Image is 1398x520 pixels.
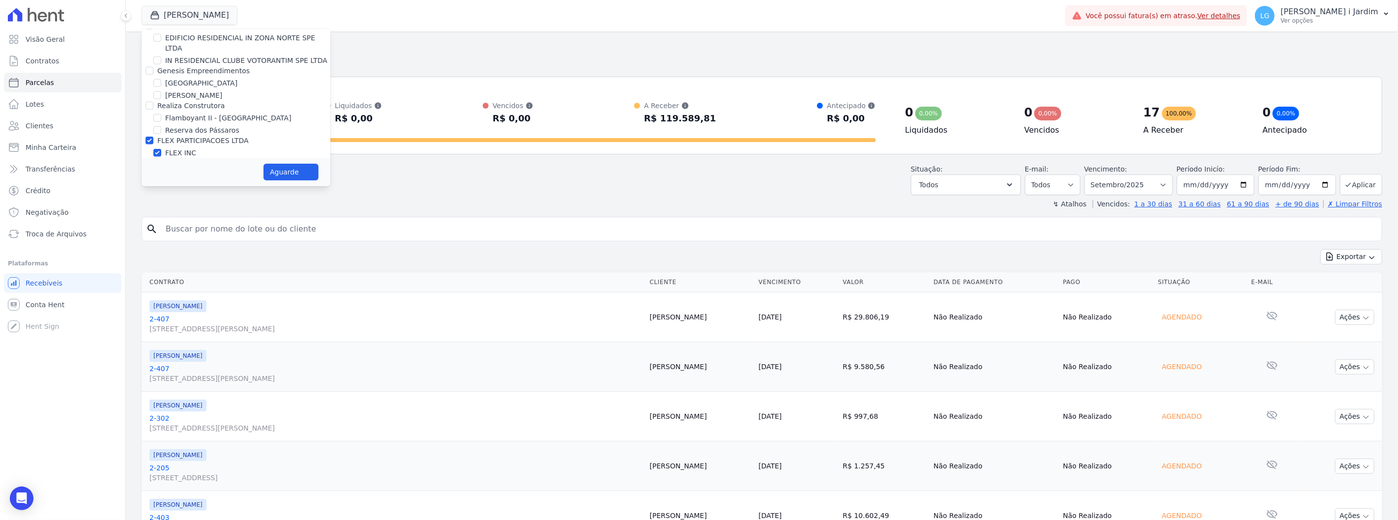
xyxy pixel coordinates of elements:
label: [GEOGRAPHIC_DATA] [165,78,237,88]
div: Vencidos [493,101,533,111]
span: Clientes [26,121,53,131]
div: 0 [905,105,913,120]
th: Situação [1154,272,1248,292]
td: [PERSON_NAME] [646,342,755,392]
th: E-mail [1248,272,1297,292]
a: Recebíveis [4,273,121,293]
a: Contratos [4,51,121,71]
a: Conta Hent [4,295,121,315]
td: R$ 1.257,45 [839,441,930,491]
label: FLEX PARTICIPACOES LTDA [157,137,249,144]
td: Não Realizado [1059,342,1154,392]
div: 100,00% [1162,107,1196,120]
span: Contratos [26,56,59,66]
span: LG [1260,12,1270,19]
span: Você possui fatura(s) em atraso. [1086,11,1241,21]
a: Clientes [4,116,121,136]
label: EDIFICIO RESIDENCIAL IN ZONA NORTE SPE LTDA [165,33,330,54]
span: [STREET_ADDRESS] [149,473,642,483]
h4: Antecipado [1263,124,1366,136]
label: Genesis Empreendimentos [157,67,250,75]
a: 2-407[STREET_ADDRESS][PERSON_NAME] [149,314,642,334]
span: Transferências [26,164,75,174]
div: 0,00% [915,107,942,120]
span: [PERSON_NAME] [149,499,206,511]
p: Ver opções [1281,17,1378,25]
span: Negativação [26,207,69,217]
label: Vencimento: [1084,165,1127,173]
button: LG [PERSON_NAME] i Jardim Ver opções [1247,2,1398,29]
label: Flamboyant II - [GEOGRAPHIC_DATA] [165,113,291,123]
div: R$ 0,00 [493,111,533,126]
td: Não Realizado [1059,292,1154,342]
input: Buscar por nome do lote ou do cliente [160,219,1378,239]
label: Vencidos: [1093,200,1130,208]
span: [PERSON_NAME] [149,400,206,411]
div: 0 [1263,105,1271,120]
button: Ações [1335,459,1374,474]
h4: A Receber [1143,124,1247,136]
a: Troca de Arquivos [4,224,121,244]
i: search [146,223,158,235]
a: 31 a 60 dias [1178,200,1221,208]
div: 0 [1024,105,1033,120]
th: Data de Pagamento [930,272,1059,292]
a: [DATE] [758,313,782,321]
div: 17 [1143,105,1160,120]
div: 0,00% [1273,107,1299,120]
label: Reserva dos Pássaros [165,125,239,136]
button: Todos [911,174,1021,195]
label: E-mail: [1025,165,1049,173]
div: Agendado [1158,409,1206,423]
a: 2-407[STREET_ADDRESS][PERSON_NAME] [149,364,642,383]
a: + de 90 dias [1276,200,1319,208]
td: Não Realizado [1059,392,1154,441]
a: [DATE] [758,462,782,470]
div: 0,00% [1034,107,1061,120]
th: Cliente [646,272,755,292]
label: Realiza Construtora [157,102,225,110]
button: [PERSON_NAME] [142,6,237,25]
td: Não Realizado [930,441,1059,491]
h2: Parcelas [142,39,1382,57]
div: Agendado [1158,459,1206,473]
td: [PERSON_NAME] [646,441,755,491]
a: 61 a 90 dias [1227,200,1269,208]
a: 1 a 30 dias [1135,200,1172,208]
a: Ver detalhes [1197,12,1241,20]
td: [PERSON_NAME] [646,292,755,342]
td: R$ 997,68 [839,392,930,441]
a: Parcelas [4,73,121,92]
p: [PERSON_NAME] i Jardim [1281,7,1378,17]
label: Situação: [911,165,943,173]
div: A Receber [644,101,716,111]
div: Agendado [1158,360,1206,374]
td: [PERSON_NAME] [646,392,755,441]
button: Aguarde [263,164,319,180]
button: Aplicar [1340,174,1382,195]
h4: Vencidos [1024,124,1128,136]
td: R$ 9.580,56 [839,342,930,392]
span: Recebíveis [26,278,62,288]
h4: Liquidados [905,124,1008,136]
span: [PERSON_NAME] [149,300,206,312]
button: Ações [1335,359,1374,375]
span: Minha Carteira [26,143,76,152]
div: Open Intercom Messenger [10,487,33,510]
span: Todos [919,179,938,191]
div: R$ 119.589,81 [644,111,716,126]
th: Valor [839,272,930,292]
td: Não Realizado [930,392,1059,441]
td: Não Realizado [930,292,1059,342]
div: Liquidados [335,101,382,111]
td: R$ 29.806,19 [839,292,930,342]
a: [DATE] [758,512,782,520]
a: Visão Geral [4,29,121,49]
span: Parcelas [26,78,54,87]
div: Plataformas [8,258,117,269]
td: Não Realizado [930,342,1059,392]
button: Exportar [1320,249,1382,264]
span: [PERSON_NAME] [149,350,206,362]
span: Crédito [26,186,51,196]
a: Transferências [4,159,121,179]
